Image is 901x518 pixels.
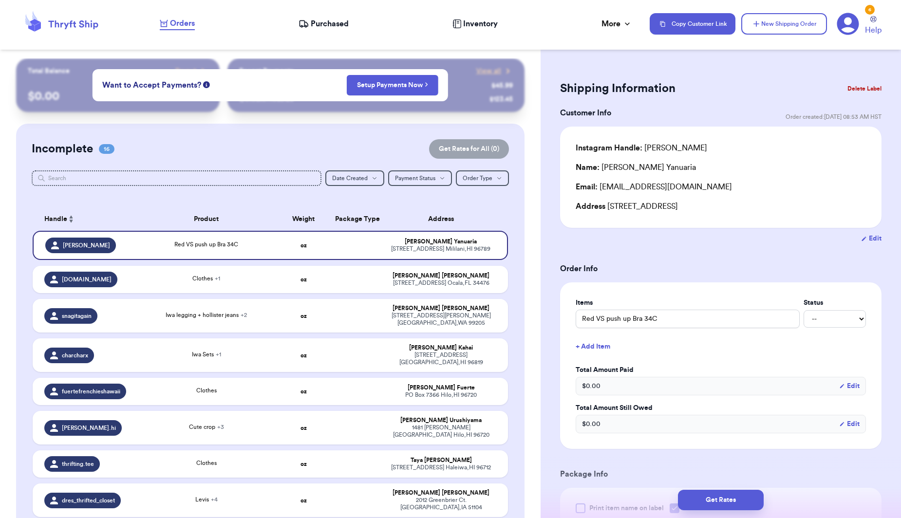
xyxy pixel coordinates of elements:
[325,170,384,186] button: Date Created
[332,175,368,181] span: Date Created
[386,272,496,279] div: [PERSON_NAME] [PERSON_NAME]
[160,18,195,30] a: Orders
[196,388,217,393] span: Clothes
[216,351,221,357] span: + 1
[678,490,764,510] button: Get Rates
[300,498,307,503] strong: oz
[463,175,492,181] span: Order Type
[576,365,866,375] label: Total Amount Paid
[560,263,882,275] h3: Order Info
[489,94,513,104] div: $ 123.45
[576,298,800,308] label: Items
[741,13,827,35] button: New Shipping Order
[491,81,513,91] div: $ 45.99
[601,18,632,30] div: More
[388,170,452,186] button: Payment Status
[576,403,866,413] label: Total Amount Still Owed
[576,181,866,193] div: [EMAIL_ADDRESS][DOMAIN_NAME]
[786,113,882,121] span: Order created: [DATE] 08:53 AM HST
[175,66,208,76] a: Payout
[576,164,600,171] span: Name:
[839,381,860,391] button: Edit
[32,141,93,157] h2: Incomplete
[576,144,642,152] span: Instagram Handle:
[386,279,496,287] div: [STREET_ADDRESS] Ocala , FL 34476
[386,305,496,312] div: [PERSON_NAME] [PERSON_NAME]
[576,203,605,210] span: Address
[386,245,495,253] div: [STREET_ADDRESS] Mililani , HI 96789
[386,312,496,327] div: [STREET_ADDRESS][PERSON_NAME] [GEOGRAPHIC_DATA] , WA 99205
[386,344,496,351] div: [PERSON_NAME] Kahai
[62,460,94,468] span: thrifting.tee
[192,276,220,281] span: Clothes
[804,298,866,308] label: Status
[861,234,882,243] button: Edit
[357,80,429,90] a: Setup Payments Now
[28,89,207,104] p: $ 0.00
[576,162,696,173] div: [PERSON_NAME] Yanuaria
[67,213,75,225] button: Sort ascending
[839,419,860,429] button: Edit
[837,13,859,35] a: 6
[300,425,307,431] strong: oz
[386,238,495,245] div: [PERSON_NAME] Yanuaria
[560,107,611,119] h3: Customer Info
[582,419,601,429] span: $ 0.00
[135,207,278,231] th: Product
[299,18,349,30] a: Purchased
[44,214,67,224] span: Handle
[380,207,507,231] th: Address
[395,175,435,181] span: Payment Status
[300,313,307,319] strong: oz
[429,139,509,159] button: Get Rates for All (0)
[62,424,116,432] span: [PERSON_NAME].hi
[241,312,247,318] span: + 2
[211,497,218,502] span: + 4
[28,66,70,76] p: Total Balance
[386,457,496,464] div: Taya [PERSON_NAME]
[62,276,112,283] span: [DOMAIN_NAME]
[99,144,114,154] span: 16
[195,497,218,502] span: Levis
[300,352,307,358] strong: oz
[476,66,501,76] span: View all
[62,312,92,320] span: snagitagain
[576,201,866,212] div: [STREET_ADDRESS]
[215,276,220,281] span: + 1
[560,81,676,96] h2: Shipping Information
[386,391,496,399] div: PO Box 7366 Hilo , HI 96720
[217,424,224,430] span: + 3
[386,424,496,439] div: 1481 [PERSON_NAME][GEOGRAPHIC_DATA] Hilo , HI 96720
[865,5,875,15] div: 6
[170,18,195,29] span: Orders
[386,489,496,497] div: [PERSON_NAME] [PERSON_NAME]
[300,277,307,282] strong: oz
[650,13,735,35] button: Copy Customer Link
[32,170,321,186] input: Search
[300,388,307,394] strong: oz
[844,78,885,99] button: Delete Label
[456,170,509,186] button: Order Type
[572,336,870,357] button: + Add Item
[62,351,88,359] span: charcharx
[300,461,307,467] strong: oz
[62,388,120,395] span: fuertefrenchieshawaii
[166,312,247,318] span: Iwa legging + hollister jeans
[576,183,598,191] span: Email:
[865,16,882,36] a: Help
[192,351,221,357] span: Iwa Sets
[576,142,707,154] div: [PERSON_NAME]
[174,241,238,247] span: Red VS push up Bra 34C
[239,66,293,76] p: Recent Payments
[278,207,329,231] th: Weight
[347,75,439,95] button: Setup Payments Now
[329,207,380,231] th: Package Type
[386,464,496,471] div: [STREET_ADDRESS] Haleiwa , HI 96712
[62,497,115,504] span: dres_thrifted_closet
[196,460,217,466] span: Clothes
[386,497,496,511] div: 2012 Greenbrier Ct. [GEOGRAPHIC_DATA] , IA 51104
[300,242,307,248] strong: oz
[476,66,513,76] a: View all
[175,66,196,76] span: Payout
[386,384,496,391] div: [PERSON_NAME] Fuerte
